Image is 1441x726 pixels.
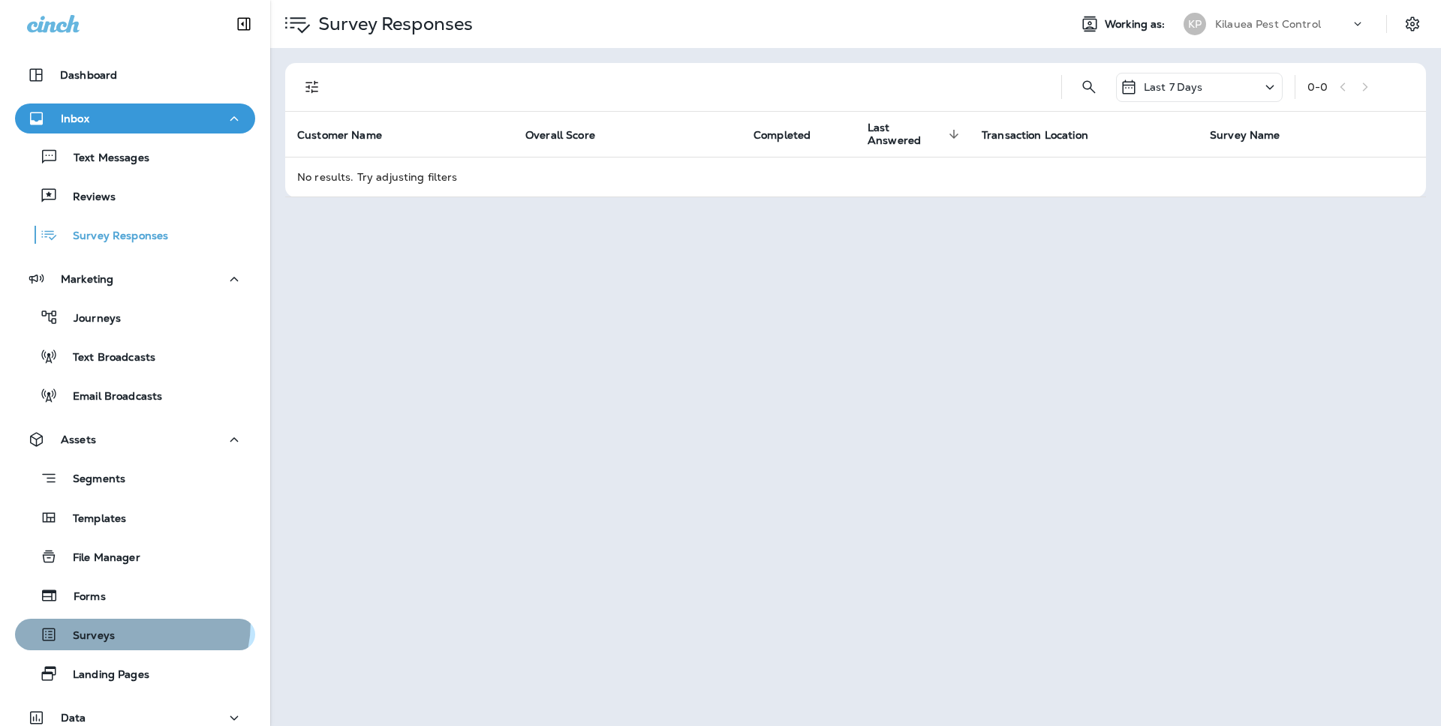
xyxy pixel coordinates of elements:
span: Customer Name [297,129,382,142]
button: Text Messages [15,141,255,172]
p: Landing Pages [58,668,149,682]
button: Forms [15,580,255,611]
p: File Manager [58,551,140,565]
p: Segments [58,472,125,487]
p: Marketing [61,273,113,285]
span: Transaction Location [982,128,1108,142]
button: Text Broadcasts [15,340,255,372]
button: Email Broadcasts [15,379,255,411]
button: Assets [15,424,255,454]
p: Forms [59,590,106,604]
button: Marketing [15,264,255,294]
span: Last Answered [868,121,964,147]
span: Working as: [1105,18,1169,31]
p: Survey Responses [312,13,473,35]
button: File Manager [15,541,255,572]
button: Collapse Sidebar [223,9,265,39]
span: Survey Name [1210,128,1300,142]
span: Overall Score [525,129,595,142]
button: Inbox [15,103,255,133]
p: Dashboard [60,69,117,81]
button: Filters [297,72,327,102]
button: Settings [1399,10,1426,37]
button: Landing Pages [15,658,255,689]
p: Assets [61,433,96,445]
div: KP [1184,13,1206,35]
p: Kilauea Pest Control [1215,18,1321,30]
button: Reviews [15,180,255,211]
p: Surveys [58,629,115,643]
p: Email Broadcasts [58,390,162,404]
span: Completed [754,128,830,142]
p: Templates [58,512,126,526]
span: Last Answered [868,121,944,147]
button: Journeys [15,301,255,333]
p: Text Messages [59,151,149,166]
span: Overall Score [525,128,615,142]
p: Reviews [58,190,116,205]
p: Data [61,712,86,724]
button: Survey Responses [15,219,255,250]
button: Search Survey Responses [1074,72,1104,102]
button: Dashboard [15,60,255,90]
button: Surveys [15,619,255,650]
button: Segments [15,462,255,494]
span: Survey Name [1210,129,1280,142]
p: Journeys [59,312,121,326]
p: Inbox [61,112,89,124]
span: Completed [754,129,811,142]
p: Last 7 Days [1144,81,1203,93]
span: Customer Name [297,128,402,142]
p: Text Broadcasts [58,351,155,365]
span: Transaction Location [982,129,1088,142]
button: Templates [15,502,255,533]
p: Survey Responses [58,229,168,244]
div: 0 - 0 [1307,81,1328,93]
td: No results. Try adjusting filters [285,157,1426,196]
